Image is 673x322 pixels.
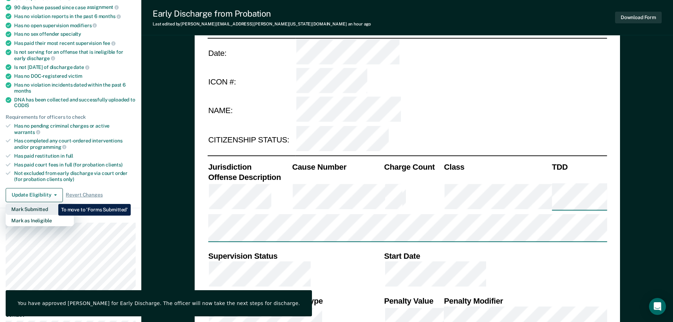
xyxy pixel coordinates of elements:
div: DNA has been collected and successfully uploaded to [14,97,136,109]
span: specialty [60,31,81,37]
th: Cause Number [291,162,383,172]
th: Supervision Status [207,251,383,261]
div: Not excluded from early discharge via court order (for probation clients [14,170,136,182]
span: modifiers [70,23,97,28]
span: only) [63,176,74,182]
span: an hour ago [348,22,371,27]
span: assignment [87,4,119,10]
button: Download Form [615,12,662,23]
th: Offense Description [207,172,291,182]
td: CITIZENSHIP STATUS: [207,125,295,154]
span: months [99,13,121,19]
div: Has paid restitution in [14,153,136,159]
span: warrants [14,129,40,135]
div: You have approved [PERSON_NAME] for Early Discharge. The officer will now take the next steps for... [18,300,300,306]
span: programming [30,144,66,150]
div: Requirements for officers to check [6,114,136,120]
div: Has no violation incidents dated within the past 6 [14,82,136,94]
div: Is not serving for an offense that is ineligible for early [14,49,136,61]
span: full [66,153,73,159]
div: Has no pending criminal charges or active [14,123,136,135]
span: months [14,88,31,94]
th: Start Date [383,251,607,261]
div: Has paid their most recent supervision [14,40,136,46]
span: Revert Changes [66,192,102,198]
div: Open Intercom Messenger [649,298,666,315]
div: Has no sex offender [14,31,136,37]
div: Early Discharge from Probation [153,8,371,19]
th: TDD [551,162,607,172]
div: Is not [DATE] of discharge [14,64,136,70]
th: Penalty Type [275,296,383,306]
span: victim [68,73,82,79]
div: Has no violation reports in the past 6 [14,13,136,19]
span: discharge [27,55,55,61]
div: 90 days have passed since case [14,4,136,11]
span: clients) [106,162,123,168]
th: Class [443,162,551,172]
span: fee [103,40,116,46]
div: Last edited by [PERSON_NAME][EMAIL_ADDRESS][PERSON_NAME][US_STATE][DOMAIN_NAME] [153,22,371,27]
div: Has no open supervision [14,22,136,29]
div: Has paid court fees in full (for probation [14,162,136,168]
th: Penalty Value [383,296,443,306]
button: Update Eligibility [6,188,63,202]
td: Date: [207,38,295,67]
button: Mark Submitted [6,204,74,215]
th: Jurisdiction [207,162,291,172]
th: Penalty Modifier [443,296,607,306]
button: Mark as Ineligible [6,215,74,226]
span: CODIS [14,103,29,108]
span: date [73,64,89,70]
th: Charge Count [383,162,443,172]
td: ICON #: [207,67,295,96]
td: NAME: [207,96,295,125]
div: Has no DOC-registered [14,73,136,79]
div: Has completed any court-ordered interventions and/or [14,138,136,150]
